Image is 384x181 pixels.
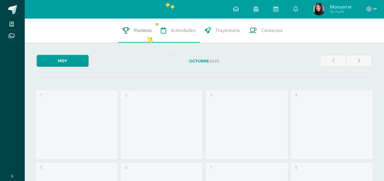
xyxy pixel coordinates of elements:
[330,9,351,14] span: Mi Perfil
[40,165,42,170] div: 5
[118,18,156,43] a: Punteos
[330,4,351,10] span: Monserrat
[134,27,152,34] span: Punteos
[200,18,244,43] a: Trayectoria
[189,59,209,63] strong: Octubre
[215,27,240,34] span: Trayectoria
[295,165,297,170] div: 8
[261,27,283,34] span: Contactos
[210,165,212,170] div: 7
[210,92,212,98] div: 3
[171,27,196,34] span: Actividades
[125,165,127,170] div: 6
[125,92,127,98] div: 2
[40,92,42,98] div: 1
[295,92,297,98] div: 4
[244,18,287,43] a: Contactos
[156,18,200,43] a: Actividades
[313,3,325,15] img: 152ebba61115f13766b8cf6940615ceb.png
[93,55,315,67] label: 2025
[37,55,89,67] a: Hoy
